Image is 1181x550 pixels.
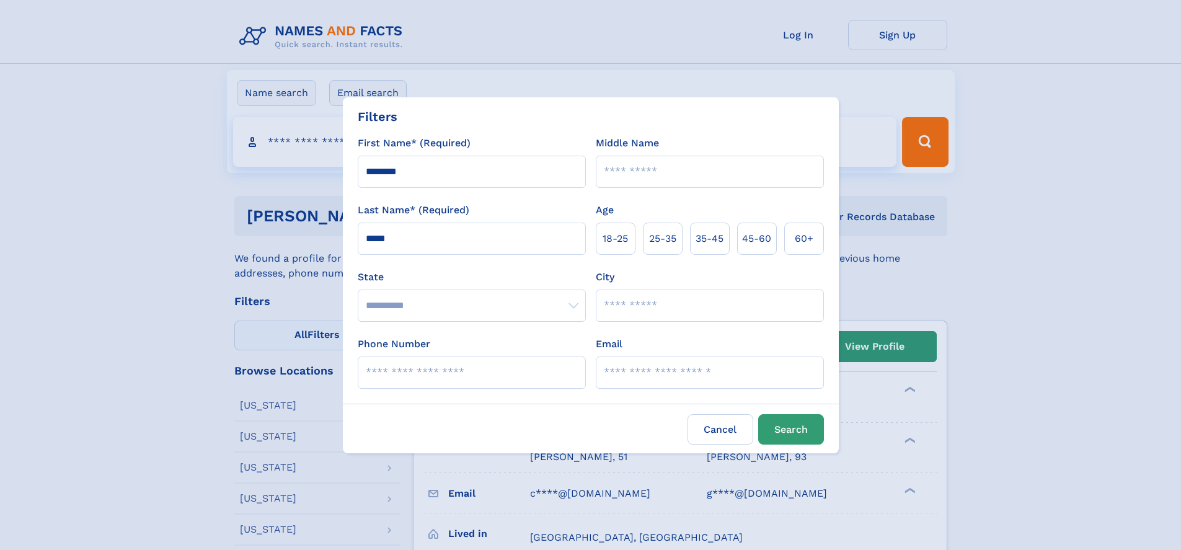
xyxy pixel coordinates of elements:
span: 25‑35 [649,231,676,246]
span: 60+ [795,231,813,246]
span: 35‑45 [696,231,723,246]
label: Phone Number [358,337,430,352]
label: City [596,270,614,285]
button: Search [758,414,824,445]
div: Filters [358,107,397,126]
span: 45‑60 [742,231,771,246]
label: Age [596,203,614,218]
span: 18‑25 [603,231,628,246]
label: Last Name* (Required) [358,203,469,218]
label: State [358,270,586,285]
label: First Name* (Required) [358,136,471,151]
label: Cancel [688,414,753,445]
label: Email [596,337,622,352]
label: Middle Name [596,136,659,151]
